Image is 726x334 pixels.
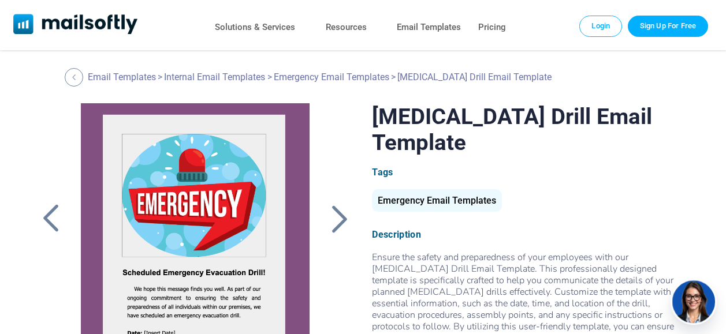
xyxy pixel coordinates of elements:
[36,204,65,234] a: Back
[372,167,690,178] div: Tags
[397,19,461,36] a: Email Templates
[215,19,295,36] a: Solutions & Services
[372,189,502,212] div: Emergency Email Templates
[274,72,389,82] a: Emergency Email Templates
[325,204,353,234] a: Back
[372,200,502,205] a: Emergency Email Templates
[65,68,86,87] a: Back
[88,72,156,82] a: Email Templates
[478,19,506,36] a: Pricing
[13,14,137,36] a: Mailsoftly
[579,16,622,36] a: Login
[628,16,708,36] a: Trial
[326,19,367,36] a: Resources
[164,72,265,82] a: Internal Email Templates
[372,229,690,240] div: Description
[372,103,690,155] h1: [MEDICAL_DATA] Drill Email Template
